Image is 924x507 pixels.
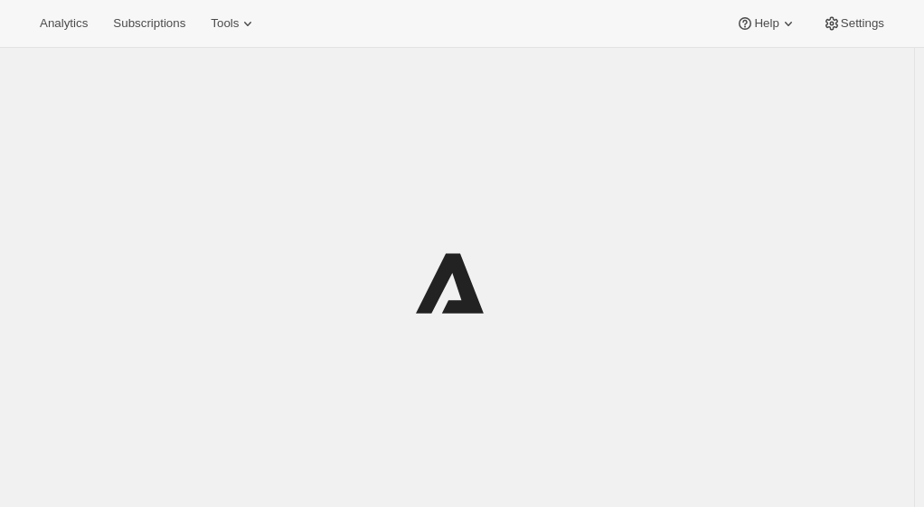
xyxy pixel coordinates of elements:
button: Subscriptions [102,11,196,36]
button: Help [725,11,807,36]
span: Analytics [40,16,88,31]
span: Tools [211,16,239,31]
button: Tools [200,11,268,36]
button: Analytics [29,11,99,36]
span: Subscriptions [113,16,185,31]
button: Settings [812,11,895,36]
span: Settings [841,16,884,31]
span: Help [754,16,778,31]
